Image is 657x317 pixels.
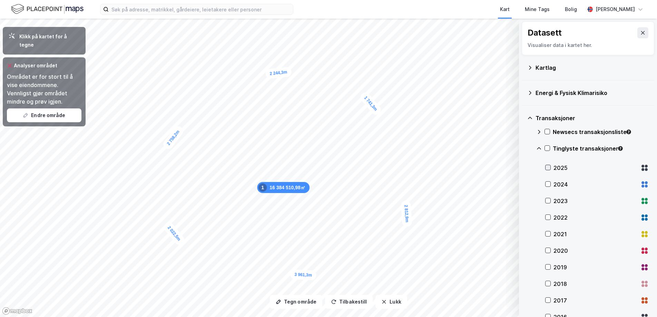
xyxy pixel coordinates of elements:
[359,91,383,117] div: Map marker
[553,213,638,222] div: 2022
[565,5,577,13] div: Bolig
[528,27,562,38] div: Datasett
[161,125,185,151] div: Map marker
[553,247,638,255] div: 2020
[290,270,316,280] div: Map marker
[7,108,81,122] button: Endre område
[375,295,407,309] button: Lukk
[553,180,638,189] div: 2024
[596,5,635,13] div: [PERSON_NAME]
[14,61,57,70] div: Analyser området
[622,284,657,317] div: Kontrollprogram for chat
[553,197,638,205] div: 2023
[553,144,649,153] div: Tinglyste transaksjoner
[553,280,638,288] div: 2018
[401,200,412,227] div: Map marker
[11,3,84,15] img: logo.f888ab2527a4732fd821a326f86c7f29.svg
[553,230,638,238] div: 2021
[500,5,510,13] div: Kart
[270,295,322,309] button: Tegn område
[626,129,632,135] div: Tooltip anchor
[536,64,649,72] div: Kartlag
[162,221,186,247] div: Map marker
[553,296,638,305] div: 2017
[528,41,648,49] div: Visualiser data i kartet her.
[553,164,638,172] div: 2025
[2,307,32,315] a: Mapbox homepage
[7,73,81,106] div: Området er for stort til å vise eiendommene. Vennligst gjør området mindre og prøv igjen.
[553,263,638,271] div: 2019
[258,183,267,192] div: 1
[536,114,649,122] div: Transaksjoner
[536,89,649,97] div: Energi & Fysisk Klimarisiko
[325,295,373,309] button: Tilbakestill
[617,145,624,152] div: Tooltip anchor
[257,182,310,193] div: Map marker
[622,284,657,317] iframe: Chat Widget
[109,4,293,15] input: Søk på adresse, matrikkel, gårdeiere, leietakere eller personer
[525,5,550,13] div: Mine Tags
[553,128,649,136] div: Newsecs transaksjonsliste
[265,67,292,79] div: Map marker
[19,32,80,49] div: Klikk på kartet for å tegne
